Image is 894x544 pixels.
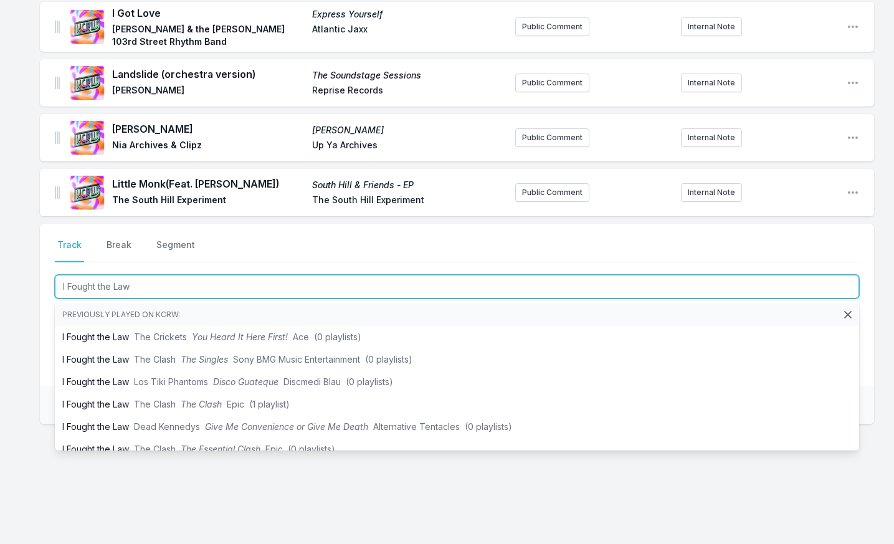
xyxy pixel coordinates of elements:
img: South Hill & Friends - EP [70,175,105,210]
span: The South Hill Experiment [312,194,505,209]
img: Drag Handle [55,131,60,144]
button: Public Comment [515,183,589,202]
li: I Fought the Law [55,371,859,393]
img: Drag Handle [55,186,60,199]
button: Internal Note [681,183,742,202]
span: The Singles [181,354,228,365]
span: You Heard It Here First! [192,332,288,342]
span: South Hill & Friends - EP [312,179,505,191]
span: The Clash [134,444,176,454]
span: Disco Guateque [213,376,278,387]
li: I Fought the Law [55,348,859,371]
span: [PERSON_NAME] [312,124,505,136]
span: Alternative Tentacles [373,421,460,432]
button: Break [104,239,134,262]
span: Give Me Convenience or Give Me Death [205,421,368,432]
span: Nia Archives & Clipz [112,139,305,154]
img: Express Yourself [70,9,105,44]
span: Dead Kennedys [134,421,200,432]
button: Open playlist item options [847,186,859,199]
span: Ace [293,332,309,342]
input: Track Title [55,275,859,298]
span: The South Hill Experiment [112,194,305,209]
button: Internal Note [681,17,742,36]
span: The Soundstage Sessions [312,69,505,82]
button: Open playlist item options [847,131,859,144]
button: Open playlist item options [847,77,859,89]
span: Landslide (orchestra version) [112,67,305,82]
span: The Crickets [134,332,187,342]
button: Public Comment [515,74,589,92]
span: [PERSON_NAME] [112,84,305,99]
span: Up Ya Archives [312,139,505,154]
li: I Fought the Law [55,326,859,348]
span: The Essential Clash [181,444,260,454]
img: Maia Maia [70,120,105,155]
span: The Clash [134,354,176,365]
span: Sony BMG Music Entertainment [233,354,360,365]
button: Open playlist item options [847,21,859,33]
li: I Fought the Law [55,416,859,438]
span: (0 playlists) [365,354,412,365]
img: Drag Handle [55,21,60,33]
span: I Got Love [112,6,305,21]
button: Public Comment [515,128,589,147]
span: [PERSON_NAME] [112,122,305,136]
button: Internal Note [681,128,742,147]
li: I Fought the Law [55,438,859,460]
button: Track [55,239,84,262]
button: Public Comment [515,17,589,36]
li: Previously played on KCRW: [55,303,859,326]
span: Discmedi Blau [283,376,341,387]
span: Express Yourself [312,8,505,21]
span: (1 playlist) [249,399,290,409]
span: (0 playlists) [288,444,335,454]
span: The Clash [181,399,222,409]
button: Segment [154,239,197,262]
span: [PERSON_NAME] & the [PERSON_NAME] 103rd Street Rhythm Band [112,23,305,48]
span: Little Monk (Feat. [PERSON_NAME]) [112,176,305,191]
span: The Clash [134,399,176,409]
button: Internal Note [681,74,742,92]
span: (0 playlists) [465,421,512,432]
span: Epic [265,444,283,454]
img: Drag Handle [55,77,60,89]
span: Los Tiki Phantoms [134,376,208,387]
span: Atlantic Jaxx [312,23,505,48]
img: The Soundstage Sessions [70,65,105,100]
span: Reprise Records [312,84,505,99]
span: (0 playlists) [346,376,393,387]
li: I Fought the Law [55,393,859,416]
span: (0 playlists) [314,332,361,342]
span: Epic [227,399,244,409]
